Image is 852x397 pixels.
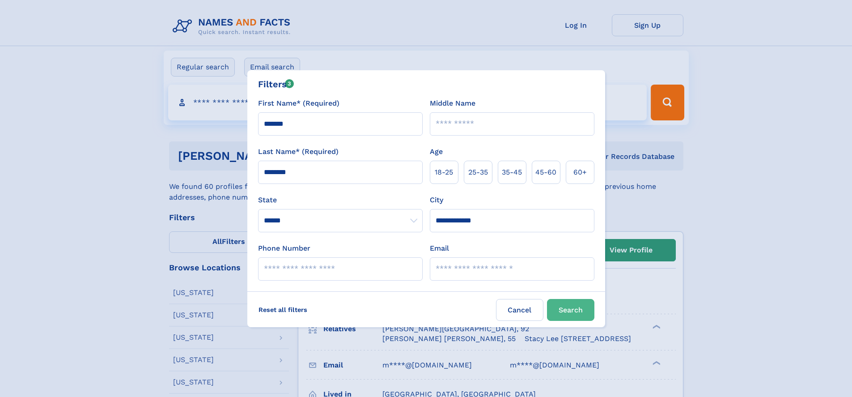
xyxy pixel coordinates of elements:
label: City [430,195,443,205]
label: Last Name* (Required) [258,146,339,157]
button: Search [547,299,594,321]
label: Email [430,243,449,254]
span: 25‑35 [468,167,488,178]
div: Filters [258,77,294,91]
label: First Name* (Required) [258,98,339,109]
span: 45‑60 [535,167,556,178]
label: Middle Name [430,98,475,109]
label: Age [430,146,443,157]
label: Cancel [496,299,543,321]
span: 18‑25 [435,167,453,178]
label: State [258,195,423,205]
label: Phone Number [258,243,310,254]
span: 60+ [573,167,587,178]
label: Reset all filters [253,299,313,320]
span: 35‑45 [502,167,522,178]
